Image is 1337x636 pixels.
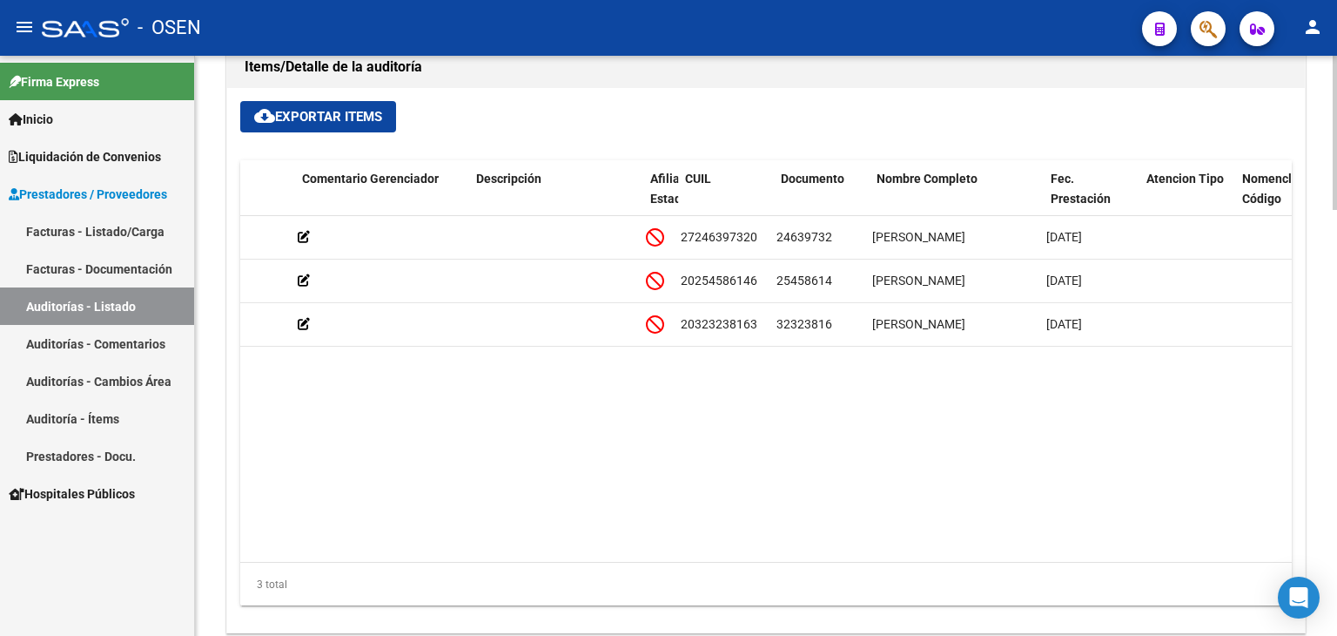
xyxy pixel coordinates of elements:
span: [PERSON_NAME] [872,274,965,288]
span: Nomenclador Código [1242,172,1317,206]
mat-icon: menu [14,17,35,37]
span: 24639732 [776,230,832,244]
span: [DATE] [1046,317,1082,331]
span: Firma Express [9,72,99,91]
span: [DATE] [1046,230,1082,244]
mat-icon: cloud_download [254,105,275,126]
span: Atencion Tipo [1146,172,1224,186]
span: 32323816 [776,317,832,331]
datatable-header-cell: Documento [774,160,870,237]
button: Exportar Items [240,101,396,132]
div: 27246397320 [681,227,757,247]
datatable-header-cell: Atencion Tipo [1139,160,1235,237]
div: 20254586146 [681,271,757,291]
span: Hospitales Públicos [9,484,135,504]
div: Open Intercom Messenger [1278,577,1320,619]
h1: Items/Detalle de la auditoría [245,53,1287,81]
span: 25458614 [776,274,832,288]
datatable-header-cell: Comentario Gerenciador [295,160,469,237]
datatable-header-cell: Fec. Prestación [1044,160,1139,237]
span: [PERSON_NAME] [872,230,965,244]
span: Liquidación de Convenios [9,147,161,166]
span: Fec. Prestación [1051,172,1111,206]
datatable-header-cell: Afiliado Estado [643,160,678,237]
div: 3 total [240,563,1292,606]
span: Descripción [476,172,541,186]
span: CUIL [685,172,711,186]
datatable-header-cell: Nombre Completo [870,160,1044,237]
span: Nombre Completo [877,172,978,186]
span: Prestadores / Proveedores [9,185,167,204]
span: [PERSON_NAME] [872,317,965,331]
span: Exportar Items [254,109,382,125]
span: - OSEN [138,9,201,47]
datatable-header-cell: CUIL [678,160,774,237]
span: [DATE] [1046,274,1082,288]
span: Inicio [9,110,53,129]
div: 20323238163 [681,315,757,335]
datatable-header-cell: Nomenclador Código [1235,160,1331,237]
span: Afiliado Estado [650,172,694,206]
span: Documento [781,172,844,186]
span: Comentario Gerenciador [302,172,439,186]
datatable-header-cell: Descripción [469,160,643,237]
mat-icon: person [1302,17,1323,37]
